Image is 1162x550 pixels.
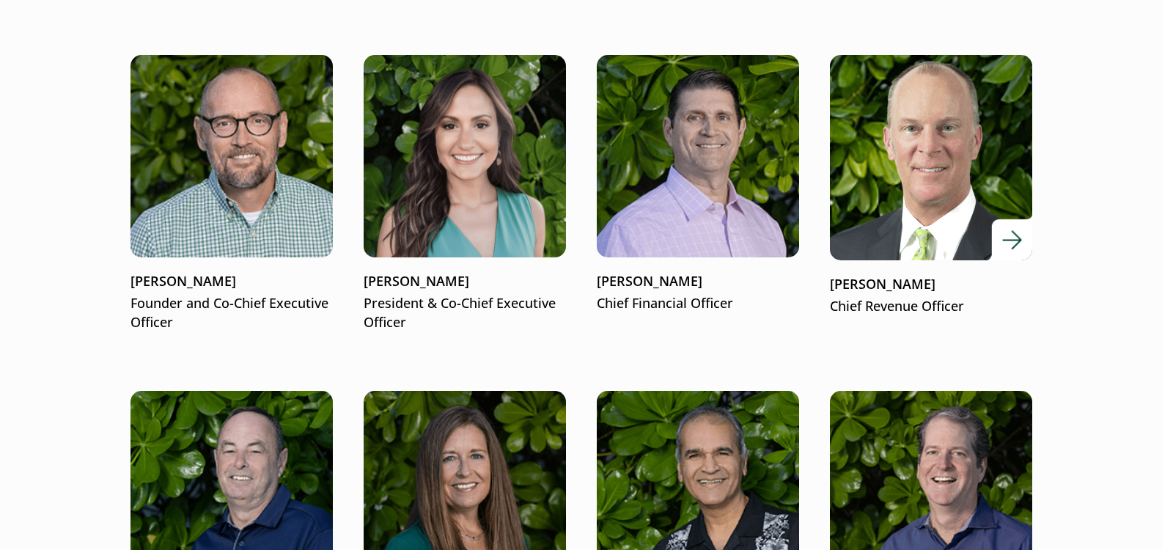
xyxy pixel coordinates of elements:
[830,275,1032,294] p: [PERSON_NAME]
[364,55,566,332] a: [PERSON_NAME]President & Co-Chief Executive Officer
[597,55,799,257] img: Bryan Jones
[830,55,1032,316] a: [PERSON_NAME]Chief Revenue Officer
[830,297,1032,316] p: Chief Revenue Officer
[130,272,333,291] p: [PERSON_NAME]
[597,272,799,291] p: [PERSON_NAME]
[130,55,333,257] img: Matt McConnell
[597,55,799,313] a: Bryan Jones[PERSON_NAME]Chief Financial Officer
[364,294,566,332] p: President & Co-Chief Executive Officer
[364,272,566,291] p: [PERSON_NAME]
[130,55,333,332] a: Matt McConnell[PERSON_NAME]Founder and Co-Chief Executive Officer
[130,294,333,332] p: Founder and Co-Chief Executive Officer
[597,294,799,313] p: Chief Financial Officer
